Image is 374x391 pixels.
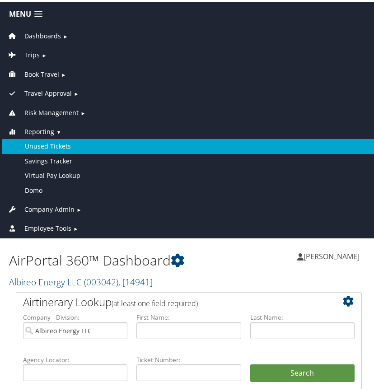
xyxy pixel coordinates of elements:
[7,126,54,134] a: Reporting
[42,50,47,57] span: ►
[63,31,68,38] span: ►
[304,250,360,260] span: [PERSON_NAME]
[23,311,127,320] label: Company - Division:
[23,354,127,363] label: Agency Locator:
[73,223,78,230] span: ►
[23,293,326,308] h2: Airtinerary Lookup
[250,311,355,320] label: Last Name:
[7,203,75,212] a: Company Admin
[297,241,369,268] a: [PERSON_NAME]
[84,274,118,286] span: ( 003042 )
[7,222,71,231] a: Employee Tools
[24,125,54,135] span: Reporting
[250,363,355,381] button: Search
[24,106,79,116] span: Risk Management
[136,311,241,320] label: First Name:
[136,354,241,363] label: Ticket Number:
[9,274,153,286] a: Albireo Energy LLC
[74,88,79,95] span: ►
[7,49,40,57] a: Trips
[7,87,72,96] a: Travel Approval
[7,68,59,77] a: Book Travel
[24,87,72,97] span: Travel Approval
[24,203,75,213] span: Company Admin
[80,108,85,115] span: ►
[118,274,153,286] span: , [ 14941 ]
[76,205,81,211] span: ►
[24,48,40,58] span: Trips
[5,5,47,20] a: Menu
[9,249,189,268] h1: AirPortal 360™ Dashboard
[56,127,61,134] span: ▼
[7,30,61,38] a: Dashboards
[112,297,198,307] span: (at least one field required)
[7,107,79,115] a: Risk Management
[24,29,61,39] span: Dashboards
[24,222,71,232] span: Employee Tools
[9,8,31,17] span: Menu
[61,70,66,76] span: ►
[24,68,59,78] span: Book Travel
